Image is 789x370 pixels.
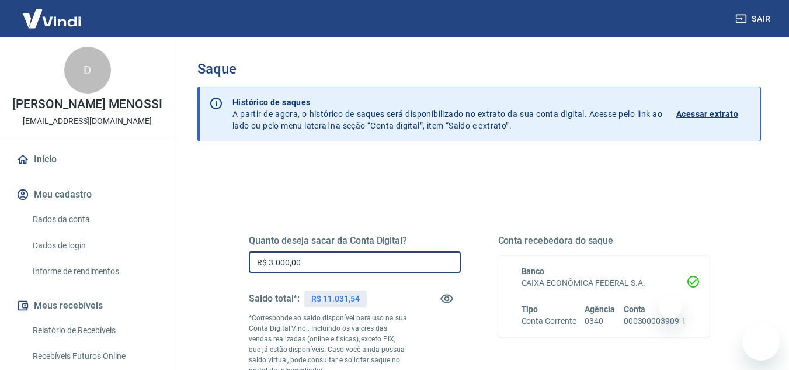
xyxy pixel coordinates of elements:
a: Dados de login [28,234,161,258]
div: D [64,47,111,94]
iframe: Fechar mensagem [659,295,682,319]
button: Meus recebíveis [14,293,161,319]
h5: Saldo total*: [249,293,300,305]
a: Acessar extrato [676,96,751,132]
h5: Conta recebedora do saque [498,235,710,247]
h6: 000300003909-1 [624,315,686,327]
iframe: Botão para abrir a janela de mensagens [742,323,780,361]
span: Agência [585,305,615,314]
h5: Quanto deseja sacar da Conta Digital? [249,235,461,247]
span: Banco [522,267,545,276]
a: Relatório de Recebíveis [28,319,161,343]
p: R$ 11.031,54 [311,293,359,305]
p: Histórico de saques [232,96,662,108]
h3: Saque [197,61,761,77]
a: Dados da conta [28,208,161,231]
img: Vindi [14,1,90,36]
h6: CAIXA ECONÔMICA FEDERAL S.A. [522,277,687,289]
button: Meu cadastro [14,182,161,208]
a: Informe de rendimentos [28,260,161,283]
span: Tipo [522,305,538,314]
p: [PERSON_NAME] MENOSSI [12,98,162,110]
h6: 0340 [585,315,615,327]
h6: Conta Corrente [522,315,576,327]
a: Recebíveis Futuros Online [28,344,161,368]
p: [EMAIL_ADDRESS][DOMAIN_NAME] [23,115,152,127]
p: Acessar extrato [676,108,738,120]
p: A partir de agora, o histórico de saques será disponibilizado no extrato da sua conta digital. Ac... [232,96,662,132]
a: Início [14,147,161,172]
button: Sair [733,8,775,30]
span: Conta [624,305,646,314]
